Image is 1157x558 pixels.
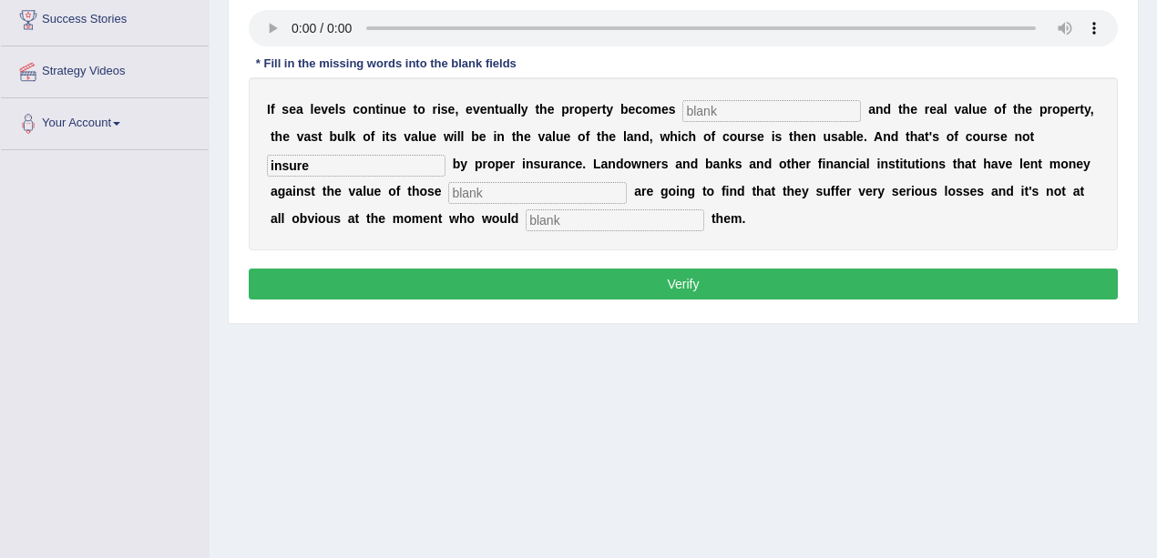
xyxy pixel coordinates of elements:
[641,157,650,171] b: n
[311,102,314,117] b: l
[864,129,867,144] b: .
[634,129,642,144] b: n
[825,157,834,171] b: n
[552,129,556,144] b: l
[705,157,713,171] b: b
[993,129,1000,144] b: s
[838,129,845,144] b: a
[806,157,811,171] b: r
[856,129,864,144] b: e
[866,157,870,171] b: l
[413,102,417,117] b: t
[371,129,375,144] b: f
[661,157,669,171] b: s
[375,102,380,117] b: t
[681,129,689,144] b: c
[526,209,704,231] input: blank
[282,102,289,117] b: s
[845,129,854,144] b: b
[1023,157,1030,171] b: e
[929,129,932,144] b: '
[601,157,609,171] b: a
[623,157,631,171] b: o
[938,157,946,171] b: s
[495,102,499,117] b: t
[656,157,660,171] b: r
[534,157,541,171] b: s
[635,102,642,117] b: c
[791,157,799,171] b: h
[582,102,590,117] b: p
[535,102,539,117] b: t
[823,129,831,144] b: u
[848,157,855,171] b: c
[923,157,931,171] b: o
[968,102,972,117] b: l
[514,102,517,117] b: l
[267,155,445,177] input: blank
[384,102,392,117] b: n
[249,56,524,73] div: * Fill in the missing words into the blank fields
[363,129,371,144] b: o
[841,157,849,171] b: n
[597,129,601,144] b: t
[808,129,816,144] b: n
[627,129,634,144] b: a
[1090,102,1094,117] b: ,
[399,102,406,117] b: e
[1039,102,1048,117] b: p
[385,129,390,144] b: t
[972,102,980,117] b: u
[1076,157,1083,171] b: e
[720,157,728,171] b: n
[475,157,483,171] b: p
[973,129,981,144] b: o
[466,102,473,117] b: e
[903,157,907,171] b: t
[669,184,677,198] b: o
[966,129,973,144] b: c
[676,184,680,198] b: i
[545,129,552,144] b: a
[764,157,773,171] b: d
[757,129,764,144] b: e
[503,157,510,171] b: e
[334,184,342,198] b: e
[907,157,916,171] b: u
[910,102,917,117] b: e
[691,157,699,171] b: d
[271,184,278,198] b: a
[855,157,859,171] b: i
[404,129,411,144] b: v
[267,102,271,117] b: I
[521,102,528,117] b: y
[454,129,457,144] b: i
[366,184,374,198] b: u
[1030,157,1039,171] b: n
[642,102,650,117] b: o
[910,129,918,144] b: h
[323,184,327,198] b: t
[932,129,939,144] b: s
[728,157,735,171] b: k
[448,102,456,117] b: e
[899,157,903,171] b: i
[670,129,678,144] b: h
[641,184,646,198] b: r
[507,102,514,117] b: a
[775,129,783,144] b: s
[330,129,338,144] b: b
[1080,102,1084,117] b: t
[749,157,756,171] b: a
[669,102,676,117] b: s
[497,129,505,144] b: n
[1,98,209,144] a: Your Account
[947,129,955,144] b: o
[482,157,486,171] b: r
[355,184,363,198] b: a
[337,129,345,144] b: u
[296,184,304,198] b: n
[1,46,209,92] a: Strategy Videos
[799,157,806,171] b: e
[787,157,792,171] b: t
